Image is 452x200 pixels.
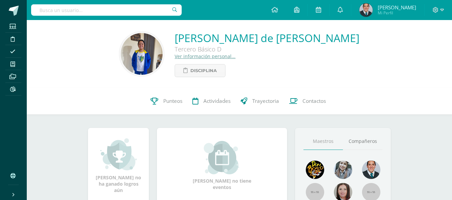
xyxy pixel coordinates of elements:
[175,64,225,77] a: Disciplina
[175,45,359,53] div: Tercero Básico D
[203,97,231,105] span: Actividades
[378,4,416,11] span: [PERSON_NAME]
[378,10,416,16] span: Mi Perfil
[362,161,380,179] img: eec80b72a0218df6e1b0c014193c2b59.png
[175,31,359,45] a: [PERSON_NAME] de [PERSON_NAME]
[146,88,187,115] a: Punteos
[303,133,343,150] a: Maestros
[163,97,182,105] span: Punteos
[190,64,217,77] span: Disciplina
[359,3,373,17] img: a9976b1cad2e56b1ca6362e8fabb9e16.png
[204,141,240,174] img: event_small.png
[334,161,352,179] img: 45bd7986b8947ad7e5894cbc9b781108.png
[306,161,324,179] img: 29fc2a48271e3f3676cb2cb292ff2552.png
[95,138,142,193] div: [PERSON_NAME] no ha ganado logros aún
[100,138,137,171] img: achievement_small.png
[302,97,326,105] span: Contactos
[284,88,331,115] a: Contactos
[187,88,236,115] a: Actividades
[252,97,279,105] span: Trayectoria
[31,4,182,16] input: Busca un usuario...
[236,88,284,115] a: Trayectoria
[175,53,236,59] a: Ver información personal...
[121,33,163,75] img: 016edba2bba68d82bbaebf99ba75aa04.png
[343,133,382,150] a: Compañeros
[189,141,256,190] div: [PERSON_NAME] no tiene eventos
